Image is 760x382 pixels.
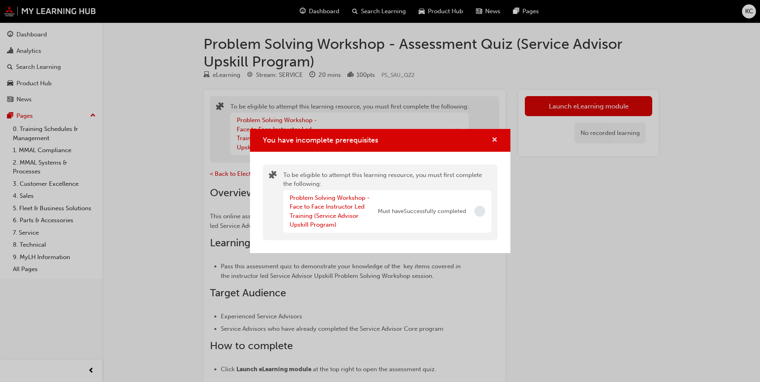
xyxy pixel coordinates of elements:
div: To be eligible to attempt this learning resource, you must first complete the following: [283,171,492,234]
span: Incomplete [474,206,485,217]
div: You have incomplete prerequisites [250,129,510,253]
span: You have incomplete prerequisites [263,136,378,145]
span: puzzle-icon [269,171,277,181]
button: cross-icon [492,135,498,145]
span: Must have Successfully completed [378,207,466,216]
a: Problem Solving Workshop - Face to Face Instructor Led Training (Service Advisor Upskill Program) [290,194,370,229]
span: cross-icon [492,137,498,144]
